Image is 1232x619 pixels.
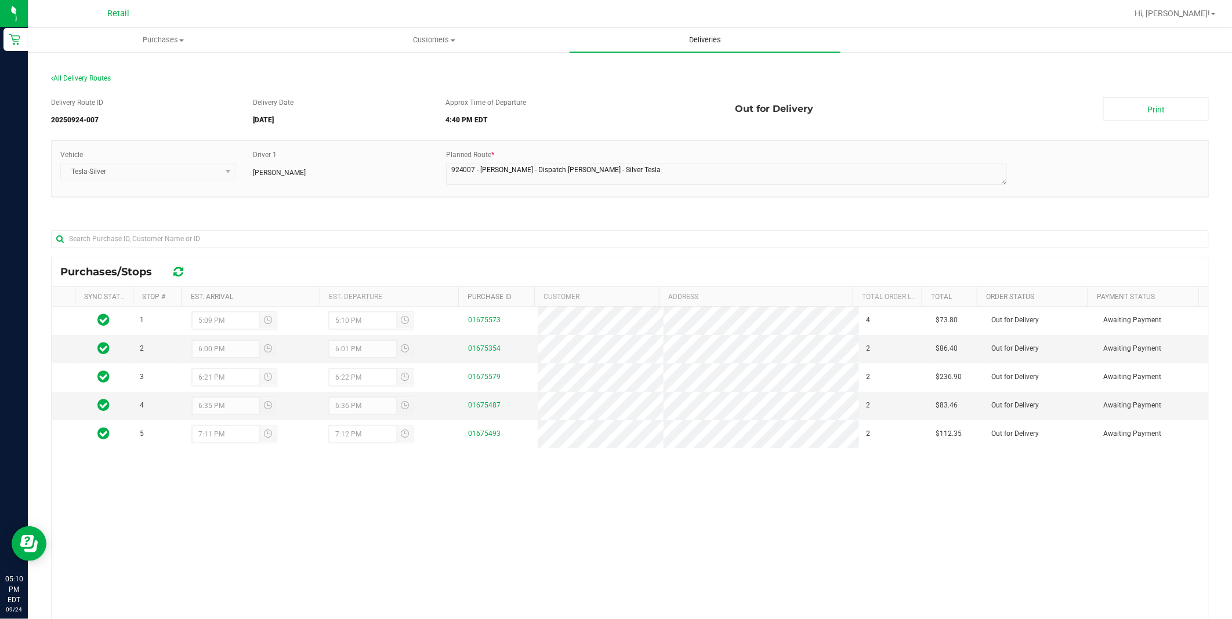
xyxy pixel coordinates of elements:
[51,116,99,124] strong: 20250924-007
[468,373,501,381] a: 01675579
[60,150,83,160] label: Vehicle
[107,9,129,19] span: Retail
[1097,293,1155,301] a: Payment Status
[5,574,23,605] p: 05:10 PM EDT
[866,343,870,354] span: 2
[866,315,870,326] span: 4
[673,35,737,45] span: Deliveries
[534,287,659,307] th: Customer
[936,372,962,383] span: $236.90
[659,287,853,307] th: Address
[299,35,569,45] span: Customers
[140,372,144,383] span: 3
[51,230,1209,247] input: Search Purchase ID, Customer Name or ID
[5,605,23,614] p: 09/24
[936,315,958,326] span: $73.80
[445,97,526,108] label: Approx Time of Departure
[253,150,277,160] label: Driver 1
[1103,372,1161,383] span: Awaiting Payment
[51,74,111,82] span: All Delivery Routes
[866,372,870,383] span: 2
[98,312,110,328] span: In Sync
[468,344,501,352] a: 01675354
[853,287,922,307] th: Total Order Lines
[468,293,512,301] a: Purchase ID
[1103,315,1161,326] span: Awaiting Payment
[28,35,298,45] span: Purchases
[191,293,233,301] a: Est. Arrival
[931,293,952,301] a: Total
[9,34,20,45] inline-svg: Retail
[140,400,144,411] span: 4
[142,293,165,301] a: Stop #
[987,293,1035,301] a: Order Status
[98,340,110,356] span: In Sync
[299,28,570,52] a: Customers
[936,428,962,439] span: $112.35
[253,97,293,108] label: Delivery Date
[992,400,1039,411] span: Out for Delivery
[445,116,718,124] h5: 4:40 PM EDT
[866,400,870,411] span: 2
[866,428,870,439] span: 2
[468,401,501,409] a: 01675487
[140,428,144,439] span: 5
[84,293,129,301] a: Sync Status
[1135,9,1210,18] span: Hi, [PERSON_NAME]!
[992,372,1039,383] span: Out for Delivery
[735,97,813,121] span: Out for Delivery
[60,265,164,278] span: Purchases/Stops
[1103,428,1161,439] span: Awaiting Payment
[140,315,144,326] span: 1
[140,343,144,354] span: 2
[1103,400,1161,411] span: Awaiting Payment
[1103,97,1209,121] a: Print Manifest
[320,287,458,307] th: Est. Departure
[98,397,110,413] span: In Sync
[51,97,103,108] label: Delivery Route ID
[28,28,299,52] a: Purchases
[98,425,110,442] span: In Sync
[468,429,501,438] a: 01675493
[468,316,501,324] a: 01675573
[1103,343,1161,354] span: Awaiting Payment
[253,168,306,178] span: [PERSON_NAME]
[446,150,495,160] label: Planned Route
[992,343,1039,354] span: Out for Delivery
[936,343,958,354] span: $86.40
[992,315,1039,326] span: Out for Delivery
[570,28,840,52] a: Deliveries
[98,369,110,385] span: In Sync
[992,428,1039,439] span: Out for Delivery
[253,116,429,124] h5: [DATE]
[936,400,958,411] span: $83.46
[12,526,46,561] iframe: Resource center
